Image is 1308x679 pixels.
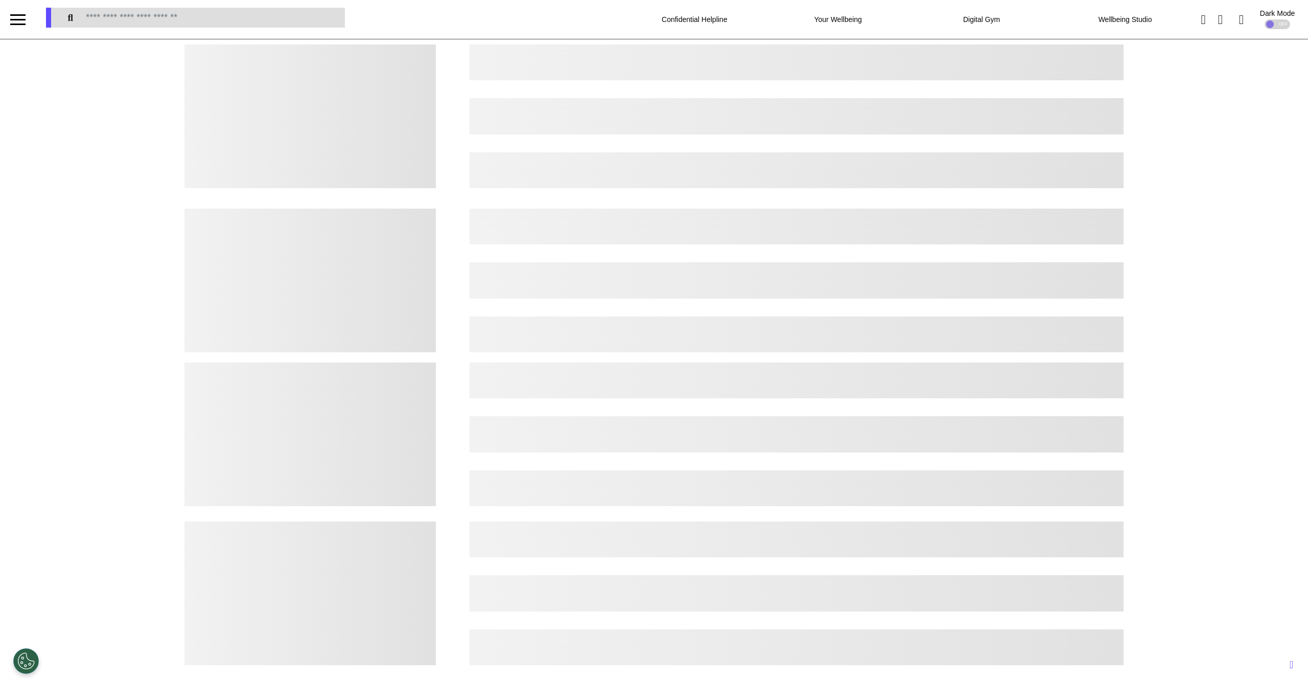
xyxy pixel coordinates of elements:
button: Open Preferences [13,648,39,674]
div: Dark Mode [1260,10,1295,17]
div: Confidential Helpline [643,5,745,34]
div: Digital Gym [930,5,1033,34]
div: OFF [1265,19,1290,29]
div: Your Wellbeing [787,5,889,34]
div: Wellbeing Studio [1074,5,1176,34]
